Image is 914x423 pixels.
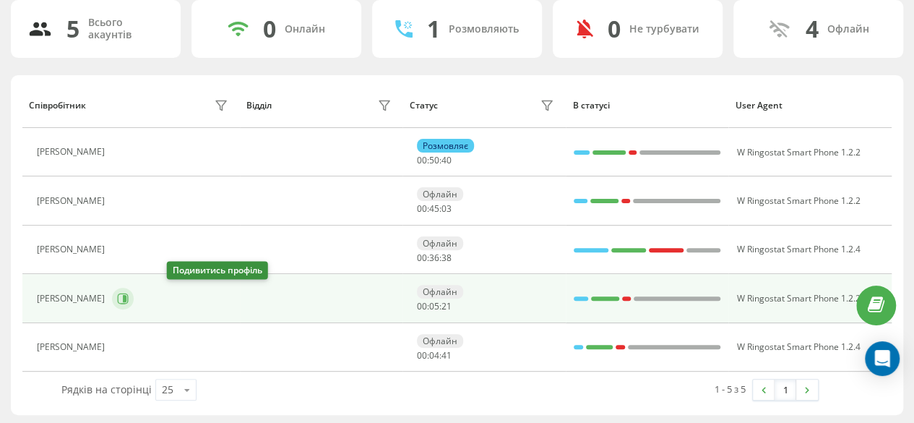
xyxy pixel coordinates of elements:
div: В статусі [572,101,722,111]
span: 38 [441,252,452,264]
div: [PERSON_NAME] [37,294,108,304]
span: 21 [441,300,452,312]
a: 1 [775,380,796,400]
div: Розмовляє [417,139,474,153]
span: 03 [441,202,452,215]
div: Подивитись профіль [167,262,268,280]
span: W Ringostat Smart Phone 1.2.2 [736,195,860,207]
span: 00 [417,154,427,166]
div: [PERSON_NAME] [37,196,108,206]
span: 41 [441,349,452,362]
div: : : [417,204,452,214]
span: 00 [417,300,427,312]
div: Онлайн [285,23,325,35]
div: 1 [427,15,440,43]
div: Офлайн [417,285,463,299]
span: W Ringostat Smart Phone 1.2.4 [736,243,860,255]
div: : : [417,302,452,312]
span: 04 [429,349,439,362]
span: 00 [417,202,427,215]
span: Рядків на сторінці [61,383,152,396]
div: Open Intercom Messenger [865,341,900,376]
div: Офлайн [417,187,463,201]
div: Співробітник [29,101,86,111]
div: Офлайн [417,236,463,250]
div: 5 [66,15,79,43]
div: Офлайн [417,334,463,348]
div: [PERSON_NAME] [37,244,108,255]
span: 36 [429,252,439,264]
span: 00 [417,252,427,264]
span: 45 [429,202,439,215]
div: Офлайн [827,23,869,35]
div: : : [417,155,452,166]
div: Розмовляють [449,23,519,35]
div: 0 [263,15,276,43]
span: 40 [441,154,452,166]
span: W Ringostat Smart Phone 1.2.4 [736,341,860,353]
div: 0 [608,15,621,43]
div: [PERSON_NAME] [37,147,108,157]
div: User Agent [736,101,885,111]
div: 1 - 5 з 5 [715,382,746,396]
span: 50 [429,154,439,166]
div: : : [417,253,452,263]
div: Відділ [246,101,272,111]
div: Статус [410,101,438,111]
span: W Ringostat Smart Phone 1.2.2 [736,292,860,304]
div: Всього акаунтів [88,17,163,41]
span: 00 [417,349,427,362]
span: W Ringostat Smart Phone 1.2.2 [736,146,860,158]
div: Не турбувати [629,23,699,35]
div: 25 [162,383,173,397]
div: [PERSON_NAME] [37,342,108,352]
div: 4 [806,15,819,43]
span: 05 [429,300,439,312]
div: : : [417,351,452,361]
